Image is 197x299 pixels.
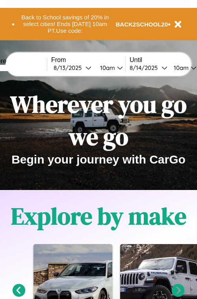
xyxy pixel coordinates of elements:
div: 10am [170,64,191,71]
div: 8 / 14 / 2025 [130,64,162,71]
button: 8/13/2025 [51,64,94,72]
b: BACK2SCHOOL20 [116,21,168,28]
h1: Explore by make [11,200,186,232]
label: From [51,56,125,64]
div: 8 / 13 / 2025 [54,64,85,71]
button: 10am [94,64,125,72]
div: 10am [96,64,117,71]
button: Back to School savings of 20% in select cities! Ends [DATE] 10am PT.Use code: [15,12,116,36]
